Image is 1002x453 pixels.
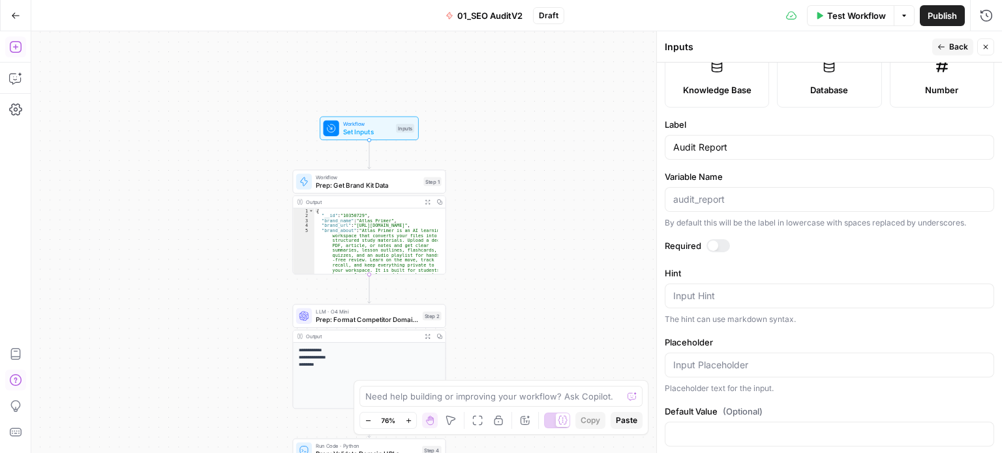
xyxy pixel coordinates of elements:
button: Test Workflow [807,5,894,26]
div: WorkflowSet InputsInputs [293,117,446,140]
label: Variable Name [665,170,994,183]
div: 4 [293,223,314,228]
g: Edge from step_2 to step_4 [368,409,371,437]
div: The hint can use markdown syntax. [665,314,994,325]
label: Required [665,239,994,252]
label: Label [665,118,994,131]
div: 1 [293,209,314,214]
button: Back [932,38,973,55]
div: Output [306,198,419,206]
span: Knowledge Base [683,83,751,96]
div: Step 2 [423,312,442,321]
span: Copy [581,415,600,426]
span: Test Workflow [827,9,886,22]
span: Back [949,41,968,53]
g: Edge from step_1 to step_2 [368,274,371,303]
g: Edge from start to step_1 [368,140,371,169]
span: Publish [928,9,957,22]
div: Output [306,332,419,340]
label: Default Value [665,405,994,418]
div: Inputs [396,124,414,133]
div: Inputs [665,40,928,53]
input: Input Placeholder [673,358,986,372]
button: 01_SEO AuditV2 [438,5,530,26]
button: Copy [575,412,605,429]
span: Prep: Get Brand Kit Data [316,180,419,190]
span: Workflow [316,173,419,181]
span: 01_SEO AuditV2 [457,9,523,22]
div: By default this will be the label in lowercase with spaces replaced by underscores. [665,217,994,229]
label: Hint [665,267,994,280]
div: 2 [293,213,314,218]
span: Paste [616,415,637,426]
span: Toggle code folding, rows 1 through 17 [309,209,314,214]
div: 3 [293,218,314,224]
span: Prep: Format Competitor Domains [316,315,419,325]
span: LLM · O4 Mini [316,308,419,315]
span: Run Code · Python [316,442,418,450]
div: 5 [293,228,314,287]
label: Placeholder [665,336,994,349]
div: WorkflowPrep: Get Brand Kit DataStep 1Output{ "__id":"10350729", "brand_name":"Atlas Primer", "br... [293,169,446,274]
span: Workflow [343,120,392,128]
button: Publish [920,5,965,26]
span: Database [810,83,848,96]
input: Input Label [673,141,986,154]
span: Draft [539,10,558,22]
div: Step 1 [423,177,441,186]
div: Placeholder text for the input. [665,383,994,394]
span: (Optional) [723,405,763,418]
span: 76% [381,415,395,426]
span: Number [925,83,958,96]
span: Set Inputs [343,127,392,137]
input: audit_report [673,193,986,206]
button: Paste [611,412,643,429]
